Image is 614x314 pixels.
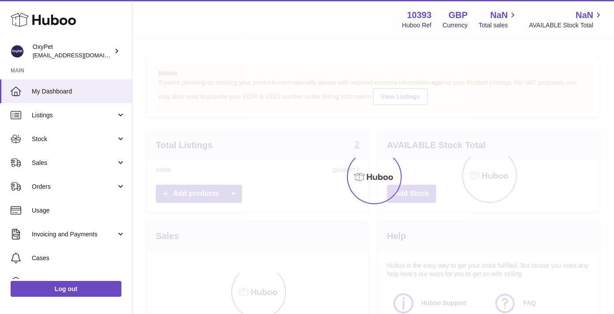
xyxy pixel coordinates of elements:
span: NaN [490,9,508,21]
div: Currency [443,21,468,30]
span: AVAILABLE Stock Total [529,21,603,30]
div: Huboo Ref [402,21,432,30]
span: My Dashboard [32,87,125,96]
span: Sales [32,159,116,167]
div: OxyPet [33,43,112,60]
span: Stock [32,135,116,143]
strong: GBP [448,9,467,21]
span: Orders [32,183,116,191]
a: Log out [11,281,121,297]
span: Listings [32,111,116,120]
a: NaN AVAILABLE Stock Total [529,9,603,30]
span: Channels [32,278,125,286]
a: NaN Total sales [478,9,518,30]
img: info@oxypet.co.uk [11,45,24,58]
strong: 10393 [407,9,432,21]
span: Cases [32,254,125,262]
span: NaN [576,9,593,21]
span: Usage [32,206,125,215]
span: [EMAIL_ADDRESS][DOMAIN_NAME] [33,52,130,59]
span: Total sales [478,21,518,30]
span: Invoicing and Payments [32,230,116,239]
